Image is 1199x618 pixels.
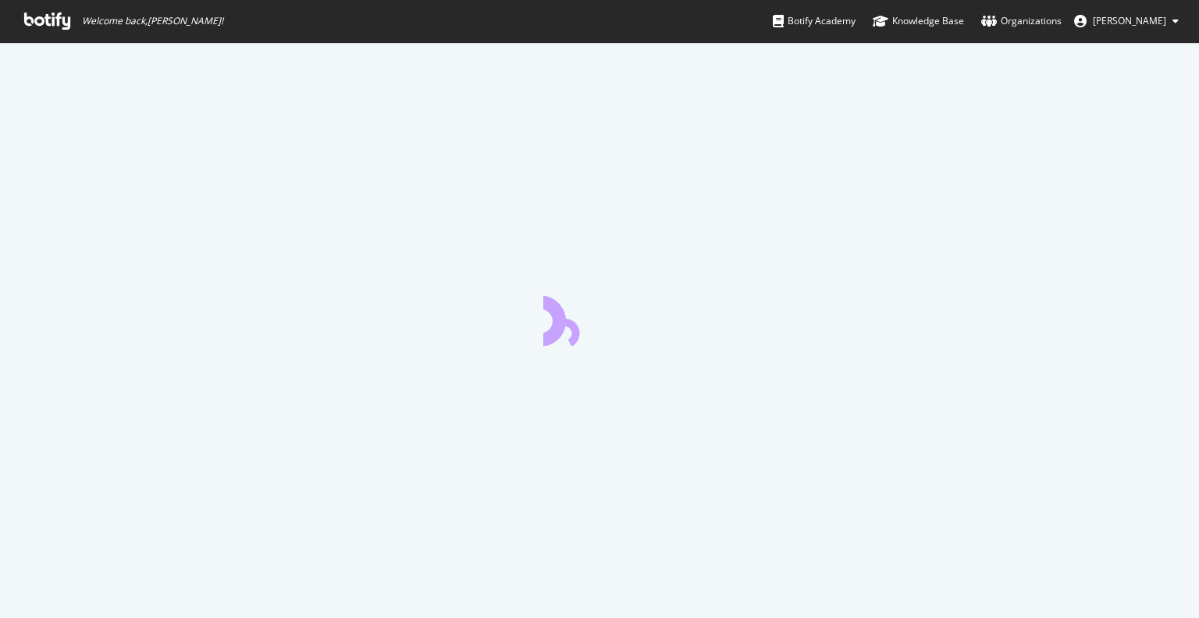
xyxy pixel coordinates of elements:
[773,13,856,29] div: Botify Academy
[981,13,1062,29] div: Organizations
[1062,9,1191,34] button: [PERSON_NAME]
[873,13,964,29] div: Knowledge Base
[82,15,223,27] span: Welcome back, [PERSON_NAME] !
[1093,14,1166,27] span: frederic Devigne
[543,290,656,346] div: animation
